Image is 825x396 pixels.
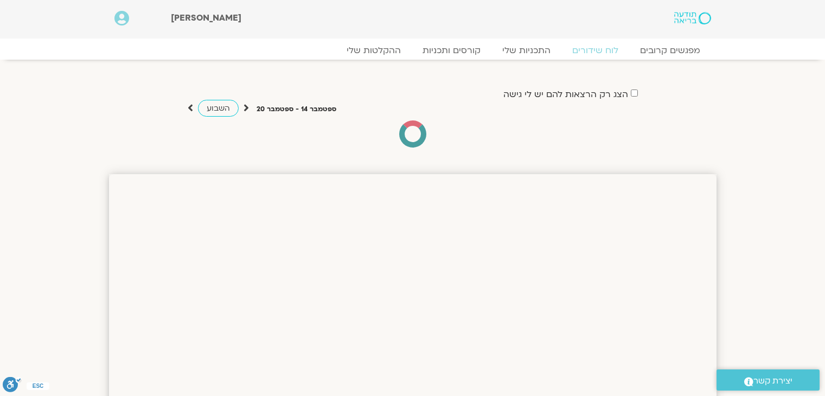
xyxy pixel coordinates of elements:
[114,45,711,56] nav: Menu
[171,12,241,24] span: [PERSON_NAME]
[198,100,239,117] a: השבוע
[753,374,792,388] span: יצירת קשר
[336,45,412,56] a: ההקלטות שלי
[629,45,711,56] a: מפגשים קרובים
[503,90,628,99] label: הצג רק הרצאות להם יש לי גישה
[717,369,820,391] a: יצירת קשר
[207,103,230,113] span: השבוע
[491,45,561,56] a: התכניות שלי
[561,45,629,56] a: לוח שידורים
[257,104,336,115] p: ספטמבר 14 - ספטמבר 20
[412,45,491,56] a: קורסים ותכניות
